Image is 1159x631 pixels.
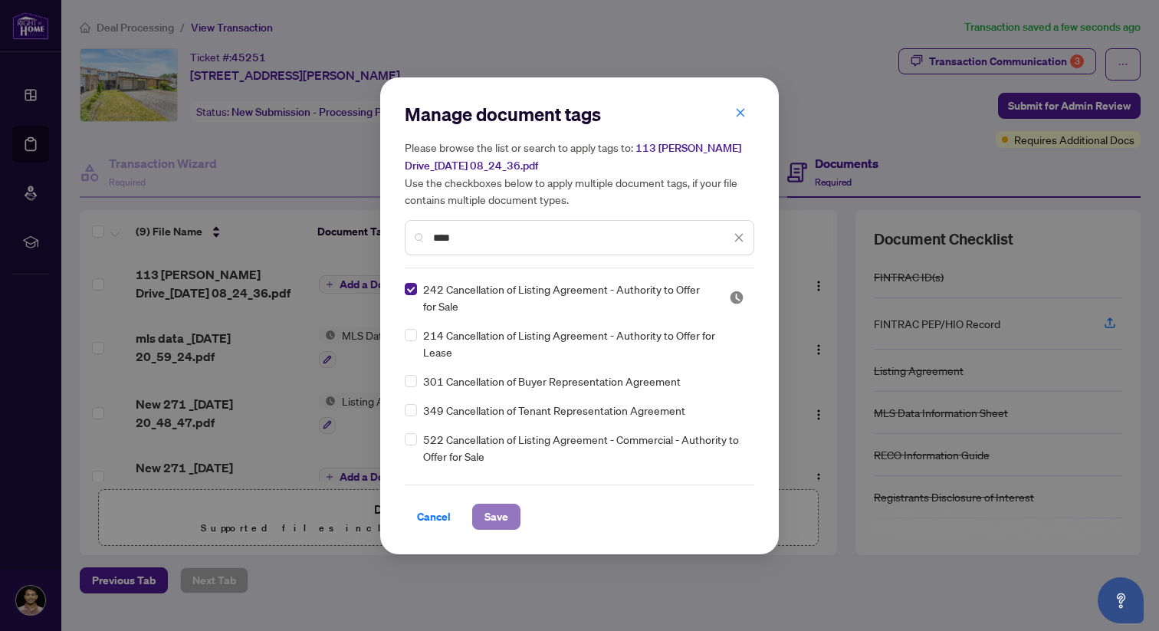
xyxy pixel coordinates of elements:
[729,290,744,305] img: status
[423,373,681,389] span: 301 Cancellation of Buyer Representation Agreement
[417,504,451,529] span: Cancel
[405,102,754,127] h2: Manage document tags
[423,431,745,465] span: 522 Cancellation of Listing Agreement - Commercial - Authority to Offer for Sale
[423,281,711,314] span: 242 Cancellation of Listing Agreement - Authority to Offer for Sale
[484,504,508,529] span: Save
[472,504,520,530] button: Save
[1098,577,1144,623] button: Open asap
[423,327,745,360] span: 214 Cancellation of Listing Agreement - Authority to Offer for Lease
[405,504,463,530] button: Cancel
[734,232,744,243] span: close
[405,139,754,208] h5: Please browse the list or search to apply tags to: Use the checkboxes below to apply multiple doc...
[423,402,685,419] span: 349 Cancellation of Tenant Representation Agreement
[735,107,746,118] span: close
[729,290,744,305] span: Pending Review
[405,141,741,173] span: 113 [PERSON_NAME] Drive_[DATE] 08_24_36.pdf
